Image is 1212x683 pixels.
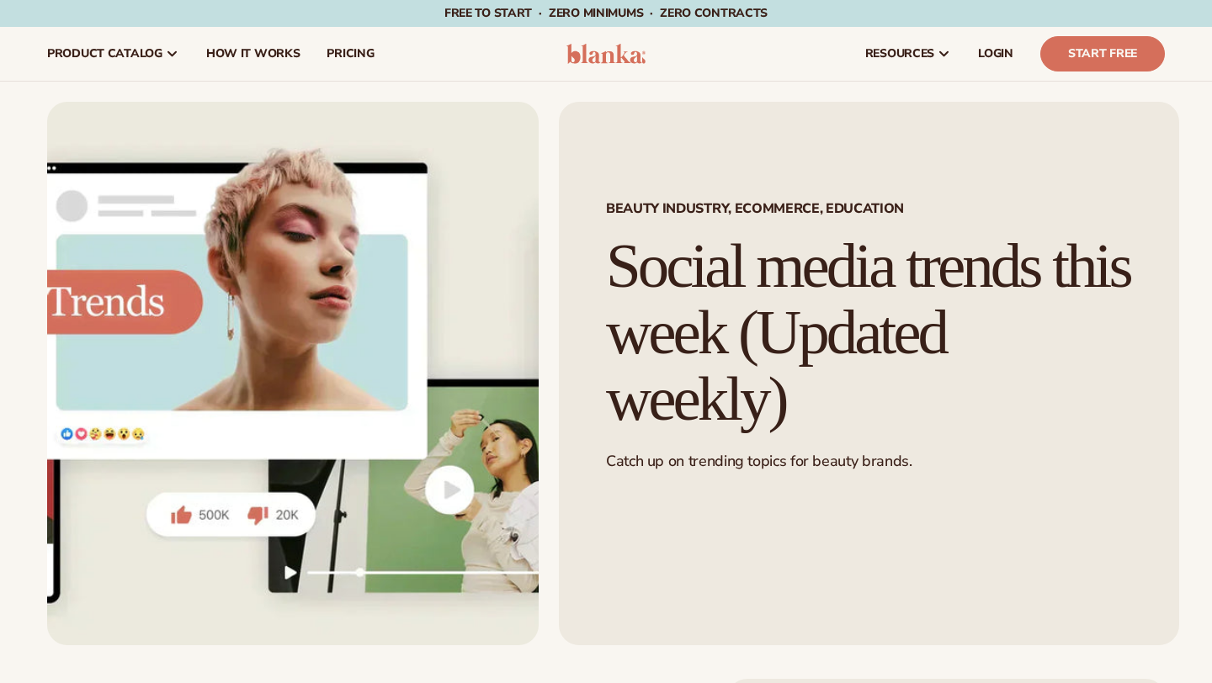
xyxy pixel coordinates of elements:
span: Catch up on trending topics for beauty brands. [606,451,912,471]
span: pricing [327,47,374,61]
h1: Social media trends this week (Updated weekly) [606,233,1132,432]
a: resources [852,27,965,81]
span: resources [865,47,934,61]
img: logo [566,44,646,64]
a: Start Free [1040,36,1165,71]
span: product catalog [47,47,162,61]
a: LOGIN [965,27,1027,81]
img: Social media trends this week (Updated weekly) [47,102,539,645]
a: pricing [313,27,387,81]
span: LOGIN [978,47,1013,61]
a: How It Works [193,27,314,81]
span: How It Works [206,47,300,61]
span: Beauty Industry, Ecommerce, Education [606,202,1132,215]
a: product catalog [34,27,193,81]
span: Free to start · ZERO minimums · ZERO contracts [444,5,768,21]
